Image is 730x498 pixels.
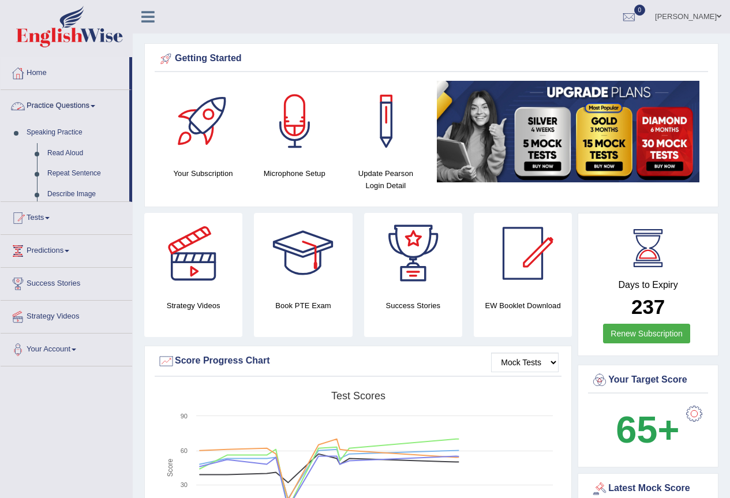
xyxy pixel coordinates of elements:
[634,5,646,16] span: 0
[616,409,679,451] b: 65+
[166,459,174,477] tspan: Score
[603,324,690,343] a: Renew Subscription
[21,122,129,143] a: Speaking Practice
[474,299,572,312] h4: EW Booklet Download
[42,184,129,205] a: Describe Image
[42,163,129,184] a: Repeat Sentence
[181,447,188,454] text: 60
[591,480,705,497] div: Latest Mock Score
[364,299,462,312] h4: Success Stories
[254,299,352,312] h4: Book PTE Exam
[158,50,705,68] div: Getting Started
[163,167,243,179] h4: Your Subscription
[331,390,385,402] tspan: Test scores
[1,90,129,119] a: Practice Questions
[144,299,242,312] h4: Strategy Videos
[1,202,132,231] a: Tests
[591,372,705,389] div: Your Target Score
[1,235,132,264] a: Predictions
[1,57,129,86] a: Home
[346,167,425,192] h4: Update Pearson Login Detail
[254,167,334,179] h4: Microphone Setup
[1,301,132,329] a: Strategy Videos
[158,353,559,370] div: Score Progress Chart
[1,268,132,297] a: Success Stories
[181,413,188,420] text: 90
[1,334,132,362] a: Your Account
[181,481,188,488] text: 30
[437,81,699,182] img: small5.jpg
[42,143,129,164] a: Read Aloud
[631,295,665,318] b: 237
[591,280,705,290] h4: Days to Expiry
